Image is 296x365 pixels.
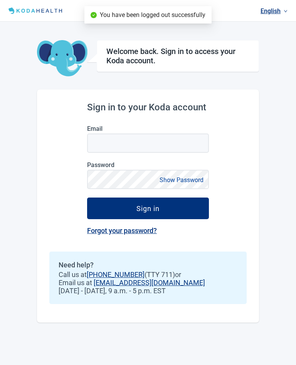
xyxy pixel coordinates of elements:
img: Koda Elephant [37,40,87,77]
a: [EMAIL_ADDRESS][DOMAIN_NAME] [94,279,205,287]
a: Forgot your password? [87,226,157,235]
img: Koda Health [6,6,66,15]
span: [DATE] - [DATE], 9 a.m. - 5 p.m. EST [59,287,237,295]
a: Current language: English [257,5,291,17]
a: [PHONE_NUMBER] [87,270,145,279]
span: You have been logged out successfully [100,11,205,19]
h2: Sign in to your Koda account [87,102,209,113]
span: Call us at (TTY 711) or [59,270,237,279]
div: Sign in [136,204,160,212]
button: Sign in [87,198,209,219]
label: Password [87,161,209,169]
span: down [284,9,288,13]
span: check-circle [91,12,97,18]
button: Show Password [157,175,206,185]
main: Main content [37,22,259,323]
label: Email [87,125,209,132]
h2: Need help? [59,261,237,269]
span: Email us at [59,279,237,287]
h1: Welcome back. Sign in to access your Koda account. [106,47,249,65]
